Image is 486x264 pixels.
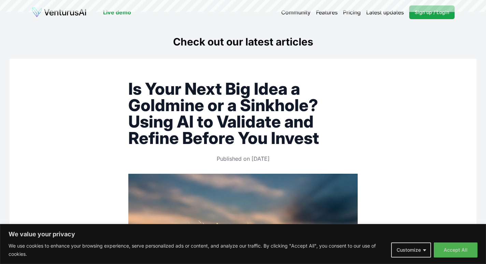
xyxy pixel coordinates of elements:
p: We use cookies to enhance your browsing experience, serve personalized ads or content, and analyz... [9,242,386,258]
button: Accept All [434,242,477,258]
a: Community [281,8,311,16]
a: Features [316,8,338,16]
a: Live demo [103,8,131,16]
h1: Is Your Next Big Idea a Goldmine or a Sinkhole? Using AI to Validate and Refine Before You Invest [128,81,358,146]
a: Pricing [343,8,361,16]
time: 4/24/2025 [252,155,270,162]
p: Published on [128,155,358,163]
a: Sign up / Login [409,5,455,19]
h1: Check out our latest articles [10,36,476,48]
p: We value your privacy [9,230,477,238]
img: logo [31,7,87,18]
span: Sign up / Login [415,9,449,16]
button: Customize [391,242,431,258]
a: Latest updates [366,8,404,16]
